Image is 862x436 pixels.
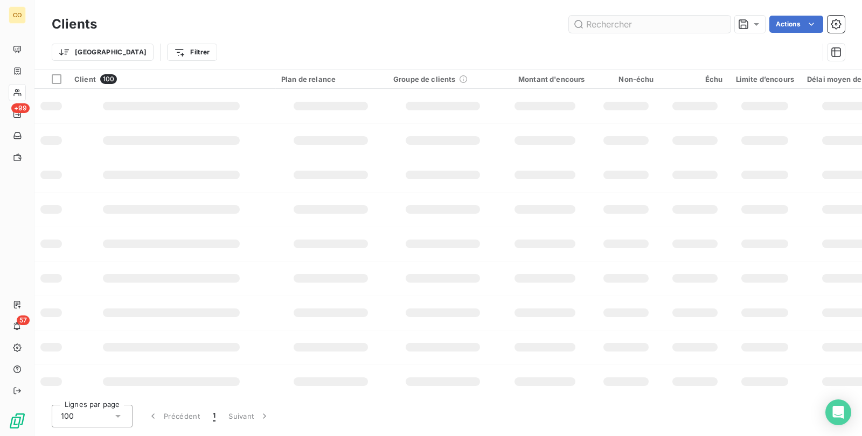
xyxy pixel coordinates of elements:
span: 100 [100,74,117,84]
h3: Clients [52,15,97,34]
span: Client [74,75,96,83]
span: 57 [17,315,30,325]
button: Filtrer [167,44,217,61]
div: Échu [667,75,723,83]
button: Actions [769,16,823,33]
span: 100 [61,411,74,421]
div: Montant d'encours [505,75,585,83]
span: Groupe de clients [393,75,456,83]
img: Logo LeanPay [9,412,26,430]
button: Suivant [222,405,276,427]
div: Limite d’encours [736,75,794,83]
button: 1 [206,405,222,427]
div: CO [9,6,26,24]
span: 1 [213,411,215,421]
button: Précédent [141,405,206,427]
button: [GEOGRAPHIC_DATA] [52,44,154,61]
div: Non-échu [598,75,654,83]
input: Rechercher [569,16,731,33]
span: +99 [11,103,30,113]
div: Plan de relance [281,75,380,83]
div: Open Intercom Messenger [825,399,851,425]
